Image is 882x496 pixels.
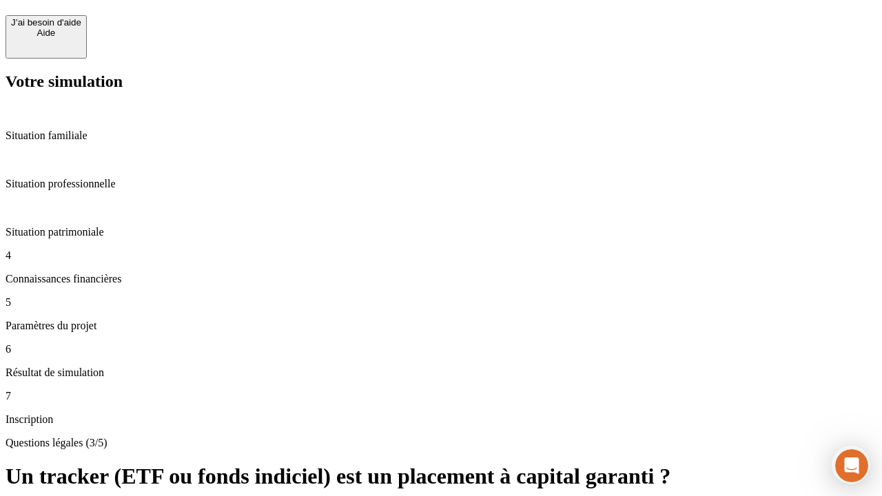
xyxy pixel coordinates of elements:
[6,343,876,355] p: 6
[6,296,876,309] p: 5
[6,273,876,285] p: Connaissances financières
[6,464,876,489] h1: Un tracker (ETF ou fonds indiciel) est un placement à capital garanti ?
[6,72,876,91] h2: Votre simulation
[11,28,81,38] div: Aide
[6,390,876,402] p: 7
[6,437,876,449] p: Questions légales (3/5)
[6,226,876,238] p: Situation patrimoniale
[6,130,876,142] p: Situation familiale
[6,178,876,190] p: Situation professionnelle
[6,249,876,262] p: 4
[11,17,81,28] div: J’ai besoin d'aide
[832,446,870,484] iframe: Intercom live chat discovery launcher
[6,320,876,332] p: Paramètres du projet
[6,413,876,426] p: Inscription
[835,449,868,482] iframe: Intercom live chat
[6,366,876,379] p: Résultat de simulation
[6,15,87,59] button: J’ai besoin d'aideAide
